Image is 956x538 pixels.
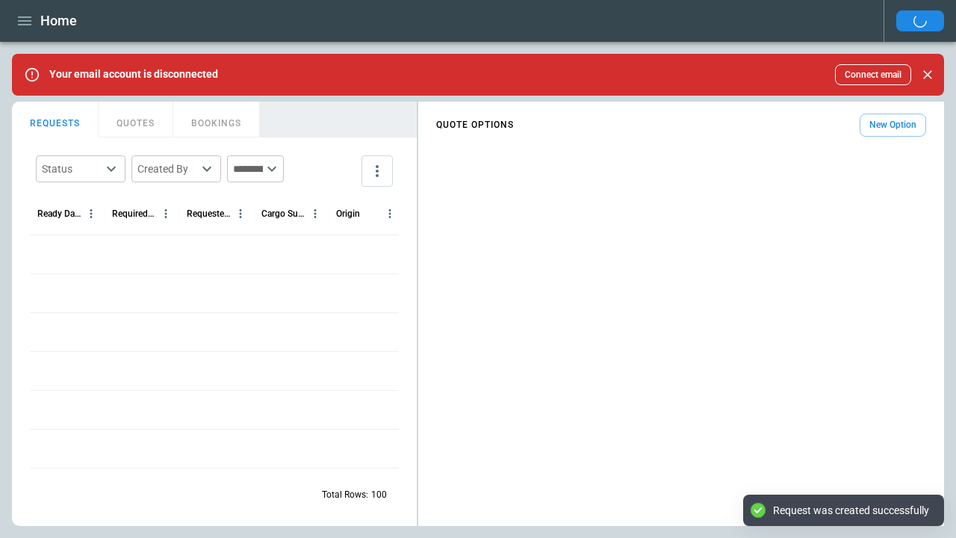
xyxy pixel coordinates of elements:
[81,204,101,223] button: Ready Date & Time (UTC+03:00) column menu
[40,12,77,30] h1: Home
[42,161,102,176] div: Status
[436,122,514,129] h4: QUOTE OPTIONS
[418,108,944,143] div: scrollable content
[231,204,250,223] button: Requested Route column menu
[835,64,911,85] button: Connect email
[336,208,360,219] div: Origin
[137,161,197,176] div: Created By
[112,208,156,219] div: Required Date & Time (UTC+03:00)
[37,208,81,219] div: Ready Date & Time (UTC+03:00)
[917,64,938,85] button: Close
[380,204,400,223] button: Origin column menu
[773,504,929,517] div: Request was created successfully
[322,489,368,501] p: Total Rows:
[860,114,926,137] button: New Option
[173,102,260,137] button: BOOKINGS
[99,102,173,137] button: QUOTES
[371,489,387,501] p: 100
[917,58,938,91] div: dismiss
[49,68,218,81] p: Your email account is disconnected
[305,204,325,223] button: Cargo Summary column menu
[361,155,393,187] button: more
[156,204,176,223] button: Required Date & Time (UTC+03:00) column menu
[261,208,305,219] div: Cargo Summary
[12,102,99,137] button: REQUESTS
[187,208,231,219] div: Requested Route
